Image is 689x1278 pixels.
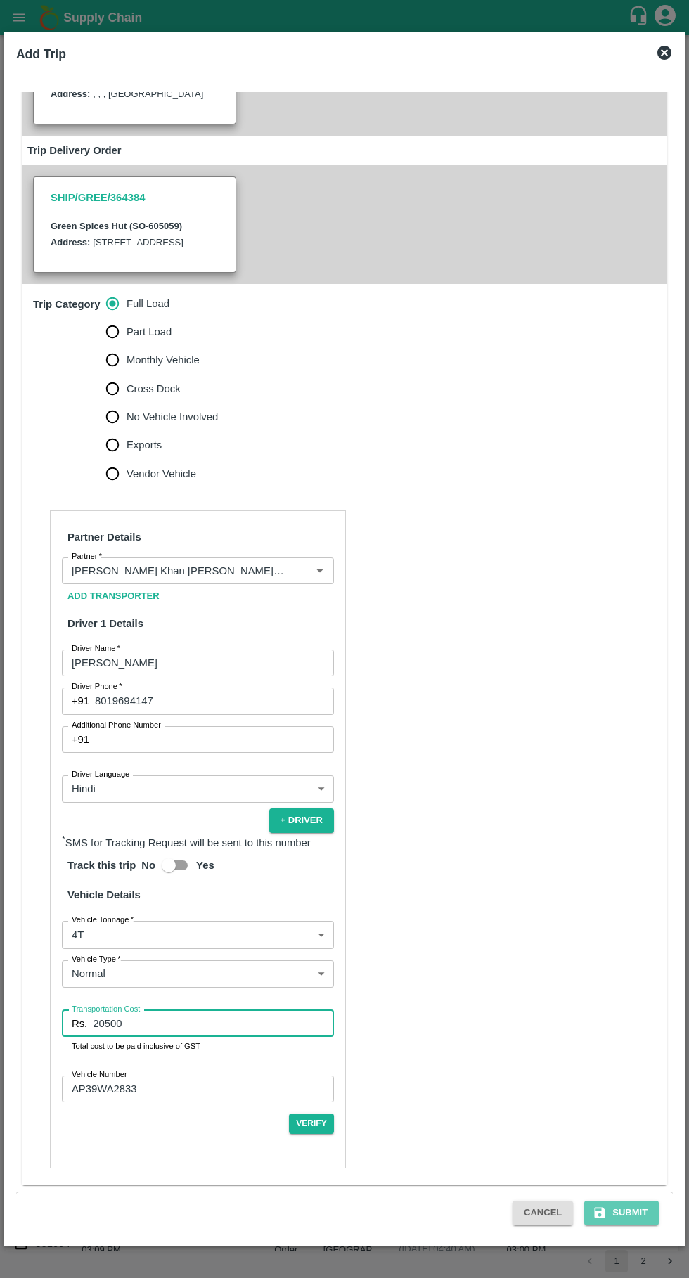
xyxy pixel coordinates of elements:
[196,860,214,871] b: Yes
[72,1016,87,1031] p: Rs.
[127,466,196,482] span: Vendor Vehicle
[51,221,182,231] b: Green Spices Hut (SO-605059)
[127,381,181,396] span: Cross Dock
[311,562,329,580] button: Open
[127,437,162,453] span: Exports
[127,352,200,368] span: Monthly Vehicle
[72,551,102,562] label: Partner
[72,927,84,943] p: 4T
[127,296,169,311] span: Full Load
[72,966,105,981] p: Normal
[62,851,141,880] h6: Track this trip
[51,89,90,99] label: Address:
[93,237,183,247] label: [STREET_ADDRESS]
[27,145,122,156] strong: Trip Delivery Order
[289,1114,334,1134] button: Verify
[27,290,106,488] h6: Trip Category
[72,781,96,796] p: Hindi
[72,1004,140,1015] label: Transportation Cost
[141,858,155,873] p: No
[62,1076,334,1102] input: Ex: TS07EX8889
[584,1201,659,1225] button: Submit
[72,915,134,926] label: Vehicle Tonnage
[513,1201,573,1225] button: Cancel
[16,47,66,61] b: Add Trip
[72,769,129,780] label: Driver Language
[51,188,219,207] h3: SHIP/GREE/364384
[66,562,288,580] input: Select Partner
[62,584,165,609] button: Add Transporter
[72,1040,324,1052] p: Total cost to be paid inclusive of GST
[269,808,334,833] button: + Driver
[67,618,143,629] strong: Driver 1 Details
[72,693,89,709] p: +91
[67,889,141,901] strong: Vehicle Details
[93,89,203,99] label: , , , [GEOGRAPHIC_DATA]
[72,954,121,965] label: Vehicle Type
[72,732,89,747] p: +91
[127,409,218,425] span: No Vehicle Involved
[67,531,141,543] strong: Partner Details
[72,681,122,692] label: Driver Phone
[106,290,230,488] div: trip_category
[72,643,120,654] label: Driver Name
[72,1069,127,1080] label: Vehicle Number
[127,324,172,340] span: Part Load
[72,720,161,731] label: Additional Phone Number
[51,237,90,247] label: Address:
[62,833,334,851] p: SMS for Tracking Request will be sent to this number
